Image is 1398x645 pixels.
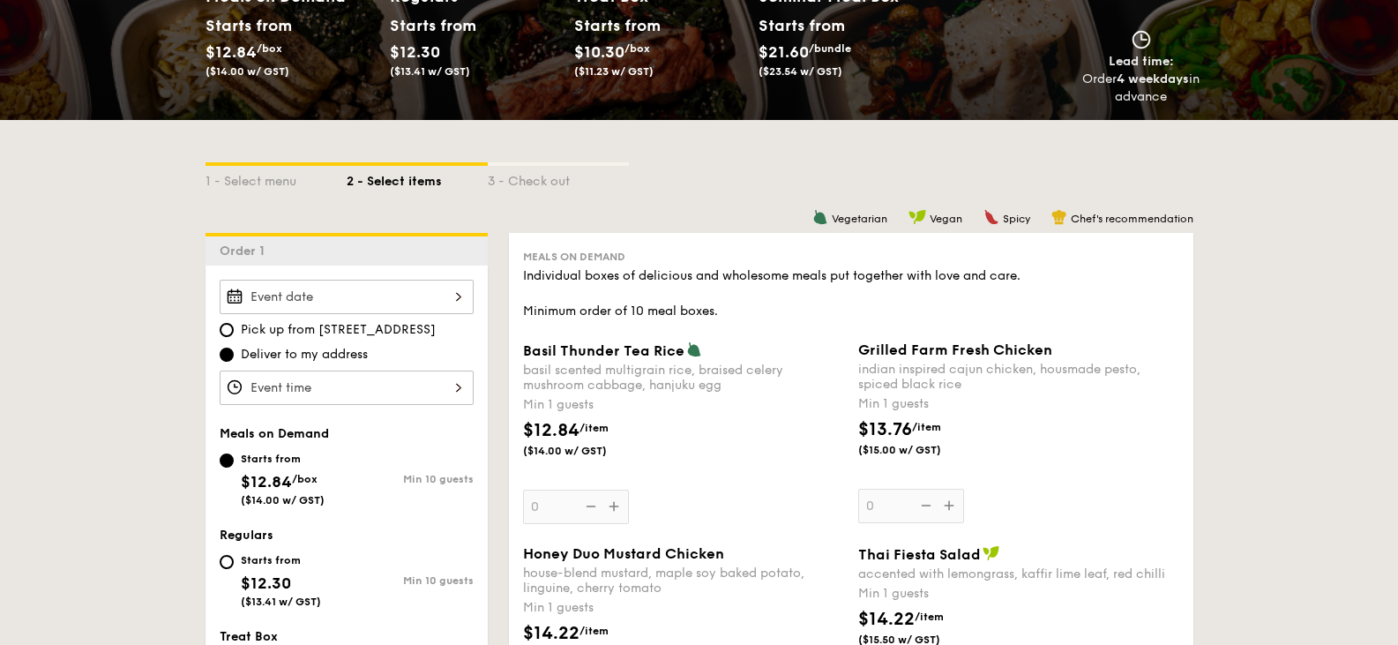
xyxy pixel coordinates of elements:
div: Starts from [574,12,653,39]
span: Order 1 [220,244,272,259]
div: Min 1 guests [523,396,844,414]
span: ($11.23 w/ GST) [574,65,654,78]
input: Event time [220,371,474,405]
span: /item [579,422,609,434]
img: icon-vegetarian.fe4039eb.svg [812,209,828,225]
span: $12.84 [241,472,292,491]
span: $12.84 [206,42,257,62]
div: Min 1 guests [523,599,844,617]
span: ($13.41 w/ GST) [390,65,470,78]
img: icon-chef-hat.a58ddaea.svg [1051,209,1067,225]
div: accented with lemongrass, kaffir lime leaf, red chilli [858,566,1179,581]
span: /item [915,611,944,623]
img: icon-vegan.f8ff3823.svg [908,209,926,225]
input: Event date [220,280,474,314]
div: Starts from [241,452,325,466]
div: Min 10 guests [347,473,474,485]
div: Min 10 guests [347,574,474,587]
span: Vegan [930,213,962,225]
span: Pick up from [STREET_ADDRESS] [241,321,436,339]
span: ($15.00 w/ GST) [858,443,978,457]
div: Starts from [206,12,284,39]
input: Deliver to my address [220,348,234,362]
span: ($14.00 w/ GST) [523,444,643,458]
span: $12.30 [390,42,440,62]
input: Pick up from [STREET_ADDRESS] [220,323,234,337]
span: $12.30 [241,574,291,593]
span: $14.22 [858,609,915,630]
img: icon-vegan.f8ff3823.svg [983,545,1000,561]
div: indian inspired cajun chicken, housmade pesto, spiced black rice [858,362,1179,392]
span: Honey Duo Mustard Chicken [523,545,724,562]
div: Order in advance [1082,71,1200,106]
div: Individual boxes of delicious and wholesome meals put together with love and care. Minimum order ... [523,267,1179,320]
div: house-blend mustard, maple soy baked potato, linguine, cherry tomato [523,566,844,596]
div: Starts from [390,12,468,39]
span: ($14.00 w/ GST) [206,65,289,78]
span: Chef's recommendation [1071,213,1193,225]
span: Regulars [220,528,273,543]
img: icon-spicy.37a8142b.svg [983,209,999,225]
span: $12.84 [523,420,579,441]
div: Starts from [759,12,844,39]
input: Starts from$12.30($13.41 w/ GST)Min 10 guests [220,555,234,569]
div: basil scented multigrain rice, braised celery mushroom cabbage, hanjuku egg [523,363,844,393]
span: ($13.41 w/ GST) [241,596,321,608]
span: Lead time: [1109,54,1174,69]
span: /box [624,42,650,55]
span: Treat Box [220,629,278,644]
span: ($14.00 w/ GST) [241,494,325,506]
span: ($23.54 w/ GST) [759,65,842,78]
span: Meals on Demand [220,426,329,441]
input: Starts from$12.84/box($14.00 w/ GST)Min 10 guests [220,454,234,468]
div: 2 - Select items [347,166,488,191]
div: Min 1 guests [858,585,1179,603]
span: /bundle [809,42,851,55]
div: Starts from [241,553,321,567]
div: 1 - Select menu [206,166,347,191]
span: /box [257,42,282,55]
span: Spicy [1003,213,1030,225]
span: $21.60 [759,42,809,62]
div: Min 1 guests [858,395,1179,413]
span: /item [912,421,941,433]
span: Meals on Demand [523,251,625,263]
span: Basil Thunder Tea Rice [523,342,684,359]
div: 3 - Check out [488,166,629,191]
img: icon-vegetarian.fe4039eb.svg [686,341,702,357]
strong: 4 weekdays [1117,71,1189,86]
img: icon-clock.2db775ea.svg [1128,30,1155,49]
span: Vegetarian [832,213,887,225]
span: $14.22 [523,623,579,644]
span: Deliver to my address [241,346,368,364]
span: $10.30 [574,42,624,62]
span: /item [579,625,609,637]
span: /box [292,473,318,485]
span: $13.76 [858,419,912,440]
span: Thai Fiesta Salad [858,546,981,563]
span: Grilled Farm Fresh Chicken [858,341,1052,358]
